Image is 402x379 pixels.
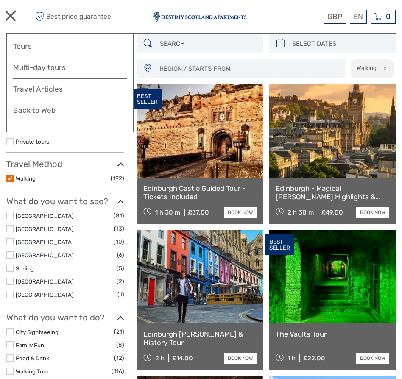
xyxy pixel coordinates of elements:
a: Family Fun [16,342,44,348]
a: Edinburgh [PERSON_NAME] & History Tour [143,330,257,347]
span: (12) [114,353,124,363]
span: (5) [117,263,124,273]
a: Walking [16,175,36,182]
a: Travel Articles [13,83,127,100]
a: Tours [13,40,127,53]
a: book now [356,353,389,364]
button: Open LiveChat chat widget [98,13,108,23]
a: book now [224,353,257,364]
h3: What do you want to do? [6,312,124,323]
button: x [378,64,389,72]
a: [GEOGRAPHIC_DATA] [16,226,73,232]
span: (81) [114,211,124,220]
span: (6) [117,250,124,260]
div: £14.00 [172,354,193,362]
a: [GEOGRAPHIC_DATA] [16,239,73,245]
a: Walking Tour [16,368,49,375]
img: 2586-5bdb998b-20c5-4af0-9f9c-ddee4a3bcf6d_logo_small.jpg [153,12,246,22]
a: [GEOGRAPHIC_DATA] [16,212,73,219]
input: SELECT DATES [289,36,391,51]
a: [GEOGRAPHIC_DATA] [16,278,73,285]
a: book now [356,207,389,218]
input: SEARCH [156,36,259,51]
span: 2 h 30 m [288,209,314,216]
a: Back to Web [13,104,127,121]
span: Best price guarantee [33,10,111,24]
span: GBP [327,12,342,21]
span: 0 [385,12,392,21]
span: (2) [117,276,124,286]
a: Edinburgh - Magical [PERSON_NAME] Highlights & Wizards Tour [276,184,389,201]
a: Private tours [16,138,50,145]
span: 1 h 30 m [155,209,180,216]
a: Food & Drink [16,355,49,362]
p: We're away right now. Please check back later! [12,15,96,22]
span: (1) [117,290,124,299]
a: [GEOGRAPHIC_DATA] [16,252,73,259]
a: The Vaults Tour [276,330,389,338]
div: £37.00 [188,209,209,216]
button: REGION / STARTS FROM [156,62,341,76]
span: 2 h [155,354,165,362]
a: Multi-day tours [13,61,127,74]
span: (192) [111,173,124,183]
a: Stirling [16,265,34,272]
span: (8) [116,340,124,350]
span: (21) [114,327,124,337]
h3: What do you want to see? [6,196,124,206]
div: BEST SELLER [265,234,294,256]
span: (116) [112,366,124,376]
span: (10) [114,237,124,247]
div: BEST SELLER [133,89,162,110]
div: £49.00 [321,209,343,216]
a: [GEOGRAPHIC_DATA] [16,291,73,298]
a: City Sightseeing [16,329,59,335]
div: EN [350,10,367,24]
a: Edinburgh Castle Guided Tour - Tickets Included [143,184,257,201]
div: £22.00 [303,354,325,362]
span: 1 h [288,354,296,362]
a: book now [224,207,257,218]
h3: Travel Method [6,159,124,169]
span: (13) [114,224,124,234]
h2: Walking [357,64,377,71]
